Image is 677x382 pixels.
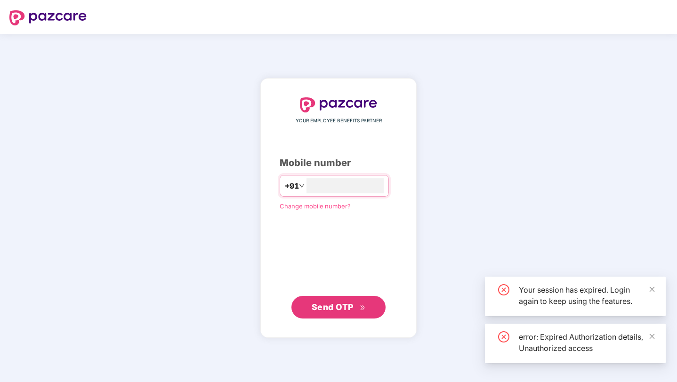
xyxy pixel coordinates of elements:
button: Send OTPdouble-right [291,296,386,318]
img: logo [300,97,377,112]
div: error: Expired Authorization details, Unauthorized access [519,331,654,354]
div: Mobile number [280,156,397,170]
span: Send OTP [312,302,354,312]
span: close [649,333,655,340]
span: close [649,286,655,293]
span: down [299,183,305,189]
span: YOUR EMPLOYEE BENEFITS PARTNER [296,117,382,125]
a: Change mobile number? [280,202,351,210]
span: close-circle [498,331,509,342]
span: close-circle [498,284,509,295]
img: logo [9,10,87,25]
div: Your session has expired. Login again to keep using the features. [519,284,654,307]
span: +91 [285,180,299,192]
span: double-right [360,305,366,311]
